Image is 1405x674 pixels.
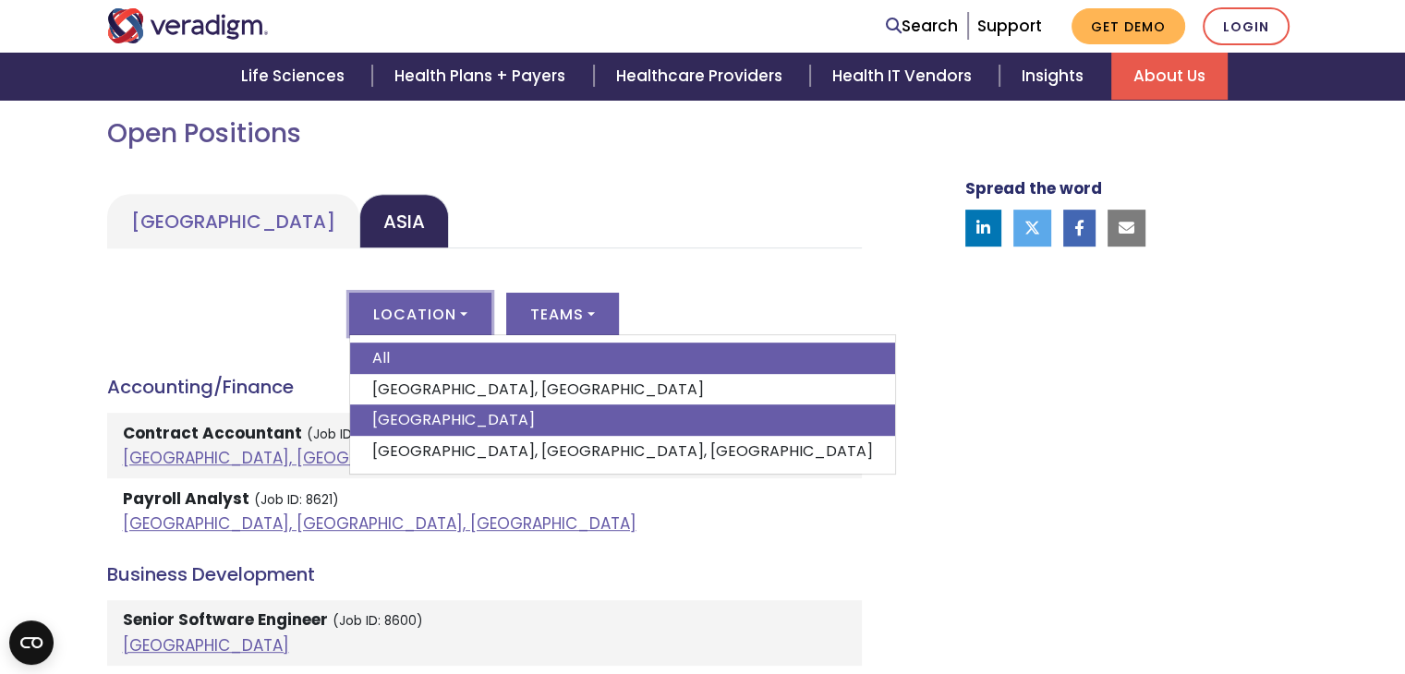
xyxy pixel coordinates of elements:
img: Veradigm logo [107,8,269,43]
h4: Accounting/Finance [107,376,862,398]
button: Open CMP widget [9,620,54,665]
a: Search [886,14,958,39]
a: Asia [359,194,449,248]
a: Healthcare Providers [594,53,810,100]
h4: Business Development [107,563,862,585]
small: (Job ID: 8829) [307,426,395,443]
a: Login [1203,7,1290,45]
strong: Spread the word [965,177,1102,199]
a: [GEOGRAPHIC_DATA] [123,634,289,656]
a: [GEOGRAPHIC_DATA], [GEOGRAPHIC_DATA], [GEOGRAPHIC_DATA] [123,512,636,535]
strong: Contract Accountant [123,422,302,444]
a: About Us [1111,53,1228,100]
a: [GEOGRAPHIC_DATA] [107,194,359,248]
strong: Senior Software Engineer [123,608,328,631]
a: [GEOGRAPHIC_DATA] [350,404,895,436]
a: All [350,343,895,374]
button: Location [349,293,491,335]
strong: Payroll Analyst [123,487,249,510]
button: Teams [506,293,619,335]
a: Insights [999,53,1111,100]
a: Get Demo [1072,8,1185,44]
a: [GEOGRAPHIC_DATA], [GEOGRAPHIC_DATA], [GEOGRAPHIC_DATA] [123,447,636,469]
small: (Job ID: 8621) [254,491,339,509]
a: Health Plans + Payers [372,53,593,100]
a: Health IT Vendors [810,53,999,100]
a: Support [977,15,1042,37]
a: [GEOGRAPHIC_DATA], [GEOGRAPHIC_DATA], [GEOGRAPHIC_DATA] [350,436,895,467]
small: (Job ID: 8600) [333,612,423,630]
h2: Open Positions [107,118,862,150]
a: Life Sciences [219,53,372,100]
a: [GEOGRAPHIC_DATA], [GEOGRAPHIC_DATA] [350,374,895,405]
